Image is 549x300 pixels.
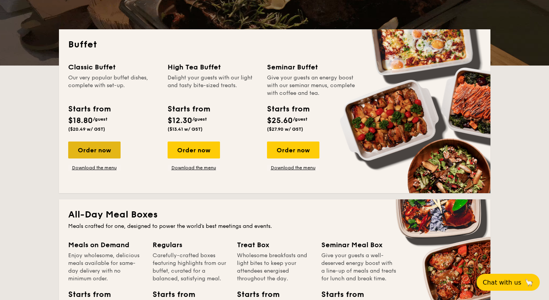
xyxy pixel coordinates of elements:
div: Treat Box [237,239,312,250]
div: Meals crafted for one, designed to power the world's best meetings and events. [68,222,481,230]
a: Download the menu [267,165,319,171]
h2: Buffet [68,39,481,51]
span: /guest [192,116,207,122]
span: ($13.41 w/ GST) [168,126,203,132]
div: Seminar Meal Box [321,239,396,250]
div: Order now [168,142,220,158]
span: $25.60 [267,116,293,125]
div: Regulars [153,239,228,250]
h2: All-Day Meal Boxes [68,209,481,221]
div: Order now [267,142,319,158]
div: Give your guests an energy boost with our seminar menus, complete with coffee and tea. [267,74,357,97]
span: /guest [93,116,107,122]
span: 🦙 [524,278,534,287]
a: Download the menu [168,165,220,171]
a: Download the menu [68,165,121,171]
span: ($27.90 w/ GST) [267,126,303,132]
div: Our very popular buffet dishes, complete with set-up. [68,74,158,97]
span: Chat with us [483,279,521,286]
div: Starts from [267,103,309,115]
div: Delight your guests with our light and tasty bite-sized treats. [168,74,258,97]
div: Seminar Buffet [267,62,357,72]
div: Give your guests a well-deserved energy boost with a line-up of meals and treats for lunch and br... [321,252,396,283]
span: ($20.49 w/ GST) [68,126,105,132]
span: /guest [293,116,307,122]
div: Meals on Demand [68,239,143,250]
span: $18.80 [68,116,93,125]
div: Enjoy wholesome, delicious meals available for same-day delivery with no minimum order. [68,252,143,283]
div: Starts from [68,103,110,115]
div: Classic Buffet [68,62,158,72]
button: Chat with us🦙 [477,274,540,291]
div: Starts from [168,103,210,115]
div: Carefully-crafted boxes featuring highlights from our buffet, curated for a balanced, satisfying ... [153,252,228,283]
span: $12.30 [168,116,192,125]
div: Order now [68,142,121,158]
div: High Tea Buffet [168,62,258,72]
div: Wholesome breakfasts and light bites to keep your attendees energised throughout the day. [237,252,312,283]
